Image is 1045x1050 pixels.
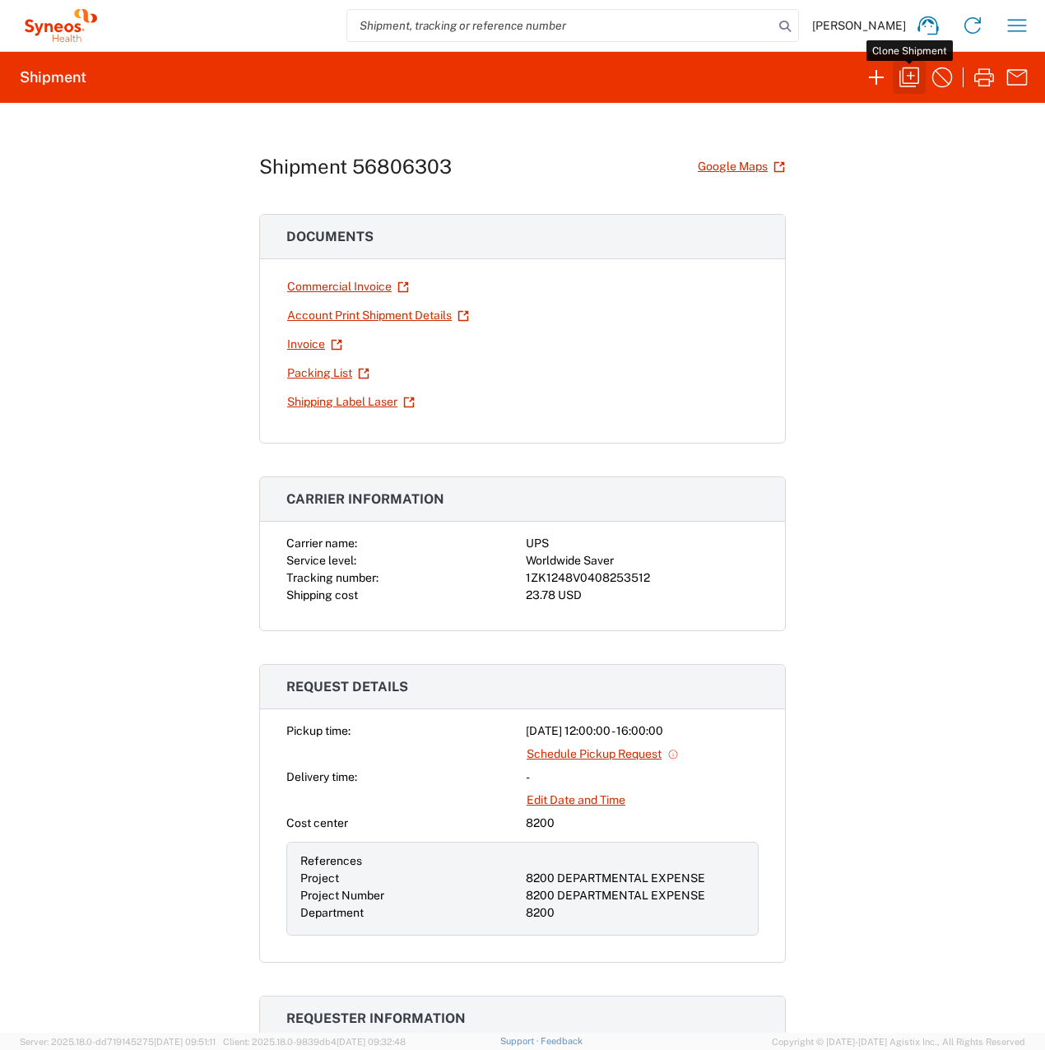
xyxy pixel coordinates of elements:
span: Tracking number: [286,571,379,584]
div: Department [300,904,519,922]
div: [DATE] 12:00:00 - 16:00:00 [526,722,759,740]
span: References [300,854,362,867]
div: 8200 [526,815,759,832]
span: Requester information [286,1011,466,1026]
h1: Shipment 56806303 [259,155,452,179]
div: 8200 DEPARTMENTAL EXPENSE [526,870,745,887]
h2: Shipment [20,67,86,87]
span: Request details [286,679,408,695]
a: Feedback [541,1036,583,1046]
div: UPS [526,535,759,552]
span: [DATE] 09:32:48 [337,1037,406,1047]
span: Server: 2025.18.0-dd719145275 [20,1037,216,1047]
a: Support [500,1036,541,1046]
a: Schedule Pickup Request [526,740,680,769]
span: Pickup time: [286,724,351,737]
span: Carrier information [286,491,444,507]
span: Service level: [286,554,356,567]
span: Client: 2025.18.0-9839db4 [223,1037,406,1047]
span: Cost center [286,816,348,829]
a: Account Print Shipment Details [286,301,470,330]
span: Delivery time: [286,770,357,783]
div: 8200 DEPARTMENTAL EXPENSE [526,887,745,904]
div: Project [300,870,519,887]
div: 1ZK1248V0408253512 [526,569,759,587]
div: Worldwide Saver [526,552,759,569]
span: [PERSON_NAME] [812,18,906,33]
span: Documents [286,229,374,244]
a: Packing List [286,359,370,388]
span: Carrier name: [286,537,357,550]
a: Google Maps [697,152,786,181]
div: - [526,769,759,786]
div: 23.78 USD [526,587,759,604]
a: Edit Date and Time [526,786,626,815]
input: Shipment, tracking or reference number [347,10,773,41]
a: Shipping Label Laser [286,388,416,416]
div: Project Number [300,887,519,904]
a: Invoice [286,330,343,359]
span: Copyright © [DATE]-[DATE] Agistix Inc., All Rights Reserved [772,1034,1025,1049]
span: Shipping cost [286,588,358,602]
div: 8200 [526,904,745,922]
a: Commercial Invoice [286,272,410,301]
span: [DATE] 09:51:11 [154,1037,216,1047]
